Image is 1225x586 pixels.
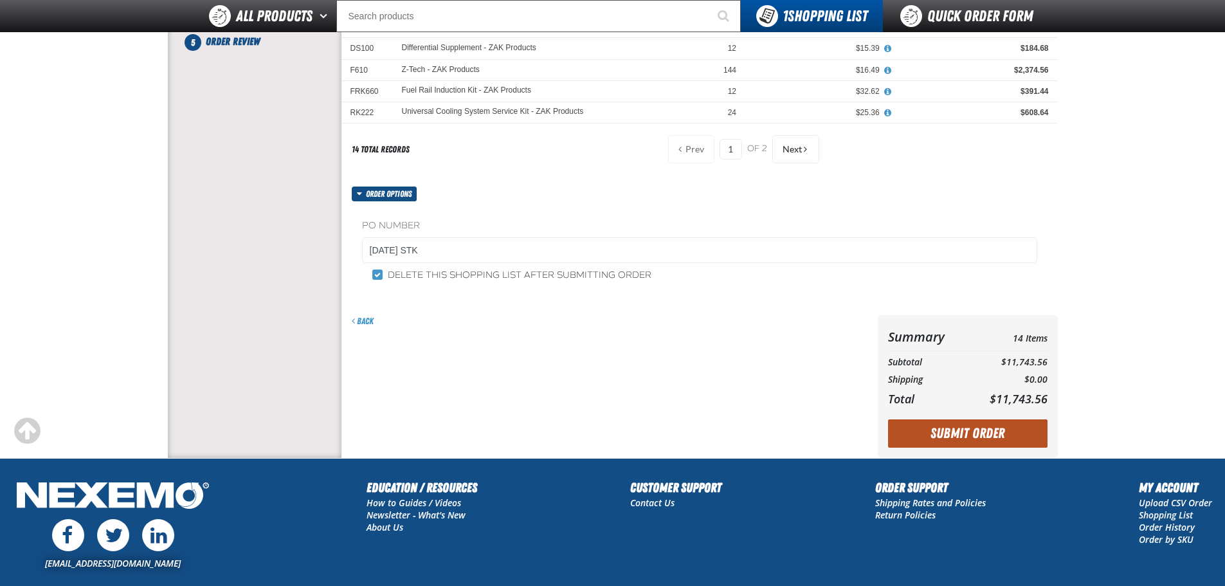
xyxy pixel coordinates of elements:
[193,34,341,50] li: Order Review. Step 5 of 5. Not Completed
[341,59,393,80] td: F610
[990,391,1048,407] span: $11,743.56
[341,102,393,124] td: RK222
[372,270,651,282] label: Delete this shopping list after submitting order
[45,557,181,569] a: [EMAIL_ADDRESS][DOMAIN_NAME]
[206,35,260,48] span: Order Review
[772,135,819,163] button: Next Page
[1139,509,1193,521] a: Shopping List
[783,144,802,154] span: Next Page
[888,389,967,409] th: Total
[888,325,967,348] th: Summary
[880,65,896,77] button: View All Prices for Z-Tech - ZAK Products
[402,107,584,116] a: Universal Cooling System Service Kit - ZAK Products
[966,354,1047,371] td: $11,743.56
[185,34,201,51] span: 5
[754,43,880,53] div: $15.39
[341,80,393,102] td: FRK660
[630,497,675,509] a: Contact Us
[367,509,466,521] a: Newsletter - What's New
[367,497,461,509] a: How to Guides / Videos
[402,44,536,53] a: Differential Supplement - ZAK Products
[402,65,480,74] a: Z-Tech - ZAK Products
[754,65,880,75] div: $16.49
[898,86,1049,96] div: $391.44
[898,65,1049,75] div: $2,374.56
[880,43,896,55] button: View All Prices for Differential Supplement - ZAK Products
[352,143,410,156] div: 14 total records
[888,419,1048,448] button: Submit Order
[362,220,1037,232] label: PO Number
[728,87,736,96] span: 12
[728,44,736,53] span: 12
[402,86,531,95] a: Fuel Rail Induction Kit - ZAK Products
[1139,497,1212,509] a: Upload CSV Order
[898,107,1049,118] div: $608.64
[888,354,967,371] th: Subtotal
[875,478,986,497] h2: Order Support
[966,325,1047,348] td: 14 Items
[875,509,936,521] a: Return Policies
[723,66,736,75] span: 144
[352,316,374,326] a: Back
[728,108,736,117] span: 24
[1139,521,1195,533] a: Order History
[875,497,986,509] a: Shipping Rates and Policies
[341,38,393,59] td: DS100
[747,143,767,155] span: of 2
[888,371,967,389] th: Shipping
[754,107,880,118] div: $25.36
[720,139,742,160] input: Current page number
[783,7,867,25] span: Shopping List
[783,7,788,25] strong: 1
[754,22,880,32] div: $15.50
[898,43,1049,53] div: $184.68
[880,86,896,98] button: View All Prices for Fuel Rail Induction Kit - ZAK Products
[13,478,213,516] img: Nexemo Logo
[366,187,417,201] span: Order options
[372,270,383,280] input: Delete this shopping list after submitting order
[367,478,477,497] h2: Education / Resources
[352,187,417,201] button: Order options
[236,5,313,28] span: All Products
[966,371,1047,389] td: $0.00
[1139,533,1193,545] a: Order by SKU
[13,417,41,445] div: Scroll to the top
[754,86,880,96] div: $32.62
[1139,478,1212,497] h2: My Account
[367,521,403,533] a: About Us
[880,107,896,119] button: View All Prices for Universal Cooling System Service Kit - ZAK Products
[630,478,721,497] h2: Customer Support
